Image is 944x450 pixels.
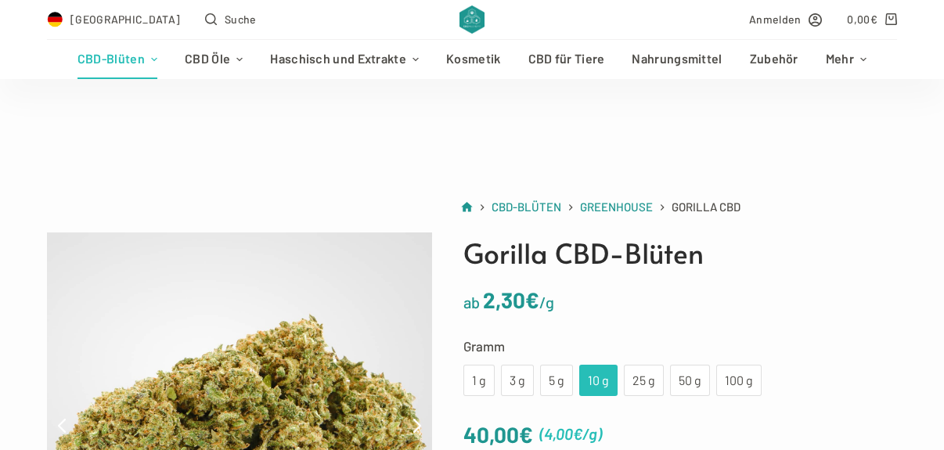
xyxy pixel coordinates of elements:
span: Suche [225,10,257,28]
a: Select Country [47,10,180,28]
a: CBD Öle [171,40,257,79]
a: CBD für Tiere [514,40,618,79]
span: ( ) [539,421,602,447]
a: Shopping cart [847,10,896,28]
bdi: 0,00 [847,13,877,26]
a: Nahrungsmittel [618,40,736,79]
div: 1 g [473,370,485,391]
a: Kosmetik [433,40,514,79]
span: Anmelden [749,10,801,28]
img: DE Flag [47,12,63,27]
span: € [573,424,582,443]
span: Gorilla CBD [672,197,740,217]
a: Mehr [812,40,880,79]
a: Greenhouse [580,197,653,217]
span: € [870,13,877,26]
span: [GEOGRAPHIC_DATA] [70,10,180,28]
div: 5 g [549,370,564,391]
nav: Header-Menü [63,40,880,79]
div: 100 g [726,370,752,391]
div: 50 g [679,370,701,391]
span: € [525,286,539,313]
bdi: 40,00 [463,421,533,448]
img: CBD Alchemy [459,5,484,34]
bdi: 4,00 [544,424,582,443]
span: /g [539,293,554,311]
a: Haschisch und Extrakte [257,40,433,79]
a: Anmelden [749,10,822,28]
span: /g [582,424,597,443]
a: CBD-Blüten [492,197,561,217]
button: Open search form [205,10,256,28]
h1: Gorilla CBD-Blüten [463,232,897,274]
span: € [519,421,533,448]
span: ab [463,293,480,311]
a: Zubehör [736,40,812,79]
span: Greenhouse [580,200,653,214]
bdi: 2,30 [483,286,539,313]
div: 25 g [633,370,654,391]
label: Gramm [463,335,897,357]
div: 10 g [589,370,608,391]
span: CBD-Blüten [492,200,561,214]
div: 3 g [510,370,524,391]
a: CBD-Blüten [63,40,171,79]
